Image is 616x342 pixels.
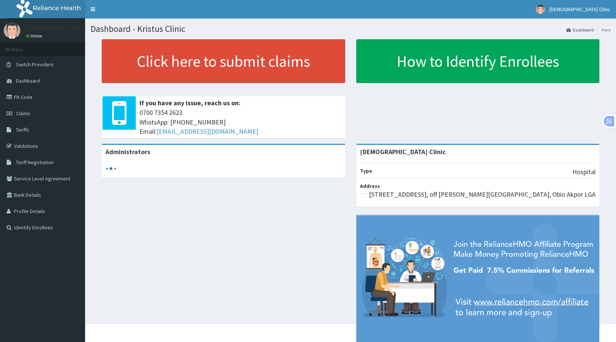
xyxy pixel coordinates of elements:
[102,39,345,83] a: Click here to submit claims
[16,61,54,68] span: Switch Providers
[26,24,108,31] p: [DEMOGRAPHIC_DATA] Clinic
[16,126,29,133] span: Tariffs
[4,22,20,39] img: User Image
[16,110,30,117] span: Claims
[156,127,258,136] a: [EMAIL_ADDRESS][DOMAIN_NAME]
[105,163,117,174] svg: audio-loading
[572,167,596,177] p: Hospital
[139,108,341,136] span: 0700 7354 2623 WhatsApp: [PHONE_NUMBER] Email:
[16,159,54,166] span: Tariff Negotiation
[369,190,596,199] p: [STREET_ADDRESS], off [PERSON_NAME][GEOGRAPHIC_DATA], Obio Akpor LGA
[91,24,610,34] h1: Dashboard - Kristus Clinic
[356,39,600,83] a: How to Identify Enrollees
[549,6,610,13] span: [DEMOGRAPHIC_DATA] Clinic
[26,33,44,39] a: Online
[595,27,610,33] li: Here
[139,99,240,107] b: If you have any issue, reach us on:
[105,147,150,156] b: Administrators
[360,183,380,189] b: Address
[360,147,446,156] strong: [DEMOGRAPHIC_DATA] Clinic
[360,167,372,174] b: Type
[536,5,545,14] img: User Image
[566,27,594,33] a: Dashboard
[16,77,40,84] span: Dashboard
